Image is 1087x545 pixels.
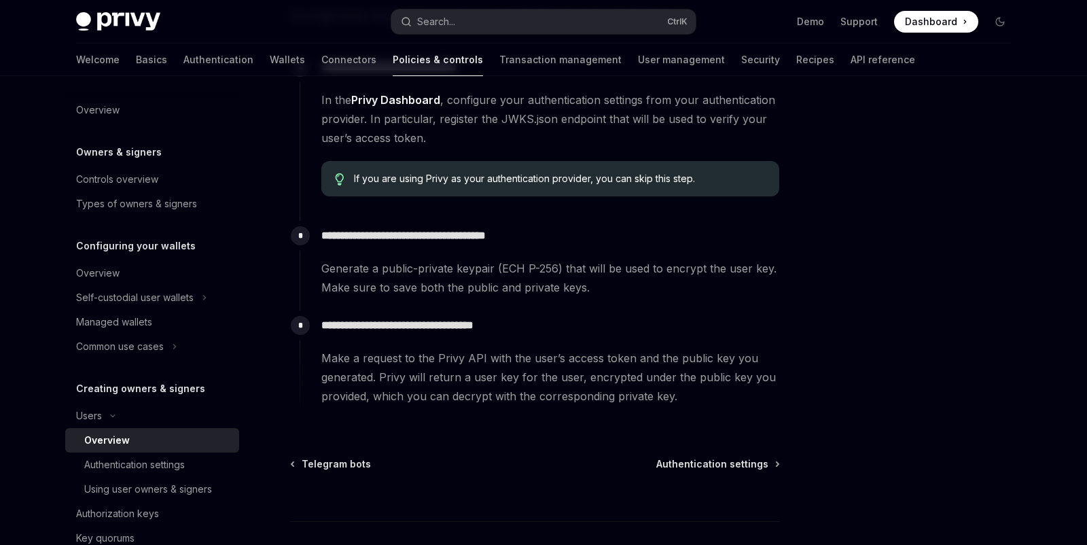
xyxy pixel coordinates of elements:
h5: Creating owners & signers [76,381,205,397]
span: If you are using Privy as your authentication provider, you can skip this step. [354,172,766,186]
span: Ctrl K [667,16,688,27]
a: User management [638,43,725,76]
div: Overview [76,102,120,118]
a: Controls overview [65,167,239,192]
div: Overview [84,432,130,449]
a: Authorization keys [65,502,239,526]
a: API reference [851,43,915,76]
div: Managed wallets [76,314,152,330]
a: Dashboard [894,11,978,33]
button: Search...CtrlK [391,10,696,34]
a: Managed wallets [65,310,239,334]
a: Overview [65,261,239,285]
div: Common use cases [76,338,164,355]
div: Overview [76,265,120,281]
a: Transaction management [499,43,622,76]
a: Telegram bots [291,457,371,471]
a: Types of owners & signers [65,192,239,216]
a: Using user owners & signers [65,477,239,502]
div: Using user owners & signers [84,481,212,497]
a: Wallets [270,43,305,76]
a: Security [741,43,780,76]
h5: Owners & signers [76,144,162,160]
span: Dashboard [905,15,957,29]
div: Types of owners & signers [76,196,197,212]
div: Authorization keys [76,506,159,522]
button: Toggle dark mode [989,11,1011,33]
a: Recipes [796,43,834,76]
span: Authentication settings [656,457,768,471]
img: dark logo [76,12,160,31]
a: Connectors [321,43,376,76]
div: Self-custodial user wallets [76,289,194,306]
div: Search... [417,14,455,30]
span: Generate a public-private keypair (ECH P-256) that will be used to encrypt the user key. Make sur... [321,259,779,297]
a: Authentication settings [656,457,779,471]
svg: Tip [335,173,344,186]
span: Telegram bots [302,457,371,471]
h5: Configuring your wallets [76,238,196,254]
div: Controls overview [76,171,158,188]
a: Welcome [76,43,120,76]
a: Basics [136,43,167,76]
a: Overview [65,98,239,122]
a: Demo [797,15,824,29]
a: Policies & controls [393,43,483,76]
a: Authentication settings [65,453,239,477]
div: Users [76,408,102,424]
span: In the , configure your authentication settings from your authentication provider. In particular,... [321,90,779,147]
a: Privy Dashboard [351,93,440,107]
a: Overview [65,428,239,453]
a: Support [840,15,878,29]
span: Make a request to the Privy API with the user’s access token and the public key you generated. Pr... [321,349,779,406]
a: Authentication [183,43,253,76]
div: Authentication settings [84,457,185,473]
